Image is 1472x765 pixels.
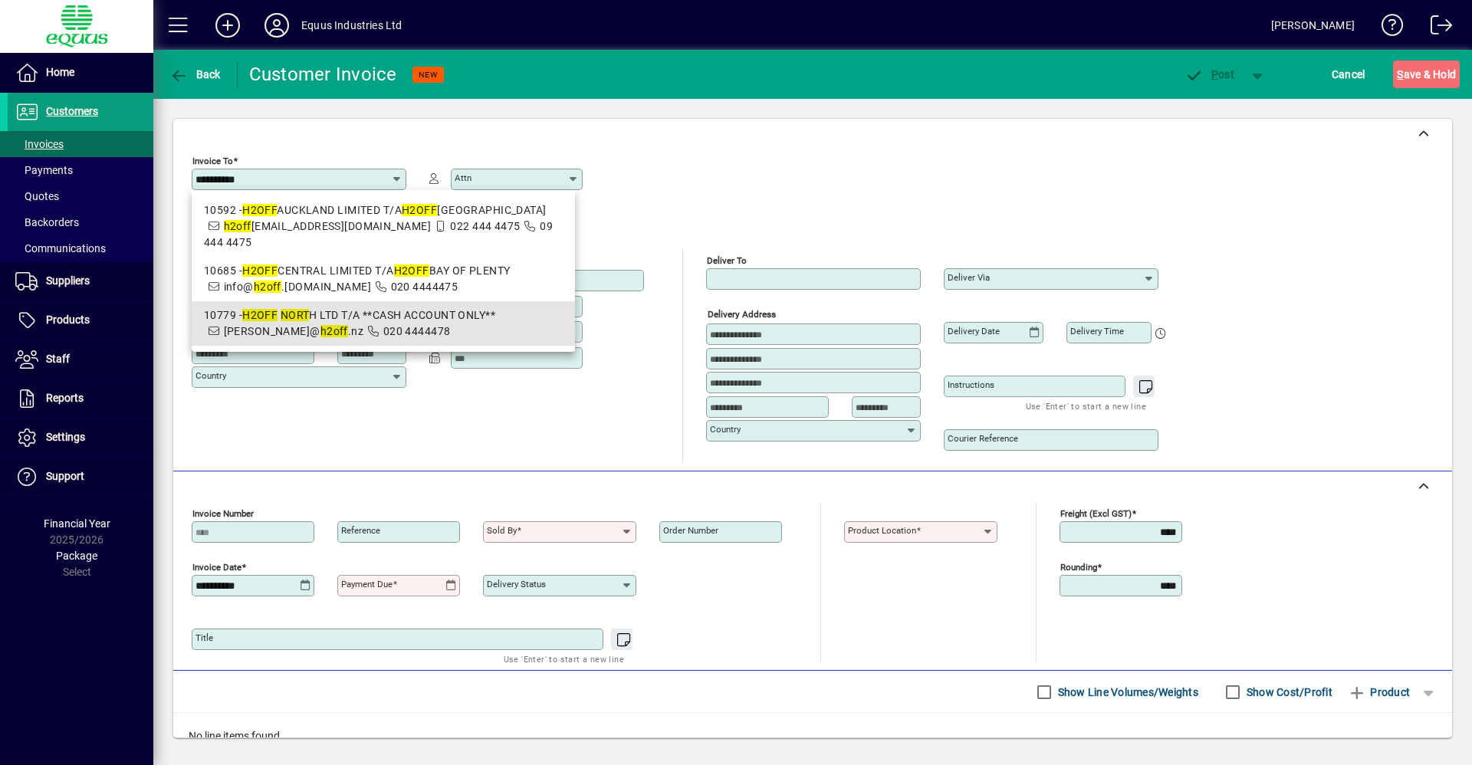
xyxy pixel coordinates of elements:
span: Cancel [1332,62,1365,87]
mat-option: 10592 - H2OFF AUCKLAND LIMITED T/A H2OFF AUCKLAND [192,196,575,257]
a: Support [8,458,153,496]
a: Payments [8,157,153,183]
a: Backorders [8,209,153,235]
span: [PERSON_NAME]@ .nz [224,325,364,337]
button: Cancel [1328,61,1369,88]
span: Quotes [15,190,59,202]
mat-label: Country [195,370,226,381]
em: H2OFF [394,264,429,277]
div: [PERSON_NAME] [1271,13,1355,38]
span: Home [46,66,74,78]
mat-label: Invoice number [192,508,254,519]
mat-label: Reference [341,525,380,536]
a: Communications [8,235,153,261]
mat-hint: Use 'Enter' to start a new line [1026,397,1146,415]
em: H2OFF [242,264,278,277]
a: Suppliers [8,262,153,300]
em: h2off [254,281,281,293]
mat-option: 10779 - H2OFF NORTH LTD T/A **CASH ACCOUNT ONLY** [192,301,575,346]
span: Payments [15,164,73,176]
mat-label: Deliver To [707,255,747,266]
span: Financial Year [44,517,110,530]
em: h2off [224,220,251,232]
mat-label: Order number [663,525,718,536]
span: info@ .[DOMAIN_NAME] [224,281,372,293]
span: Backorders [15,216,79,228]
a: Knowledge Base [1370,3,1404,53]
span: S [1397,68,1403,80]
a: Logout [1419,3,1453,53]
a: Invoices [8,131,153,157]
a: Staff [8,340,153,379]
span: P [1211,68,1218,80]
a: Home [8,54,153,92]
div: 10685 - CENTRAL LIMITED T/A BAY OF PLENTY [204,263,563,279]
span: 022 444 4475 [450,220,520,232]
em: H2OFF [242,204,277,216]
em: h2off [320,325,348,337]
span: Staff [46,353,70,365]
span: Support [46,470,84,482]
mat-label: Delivery time [1070,326,1124,337]
span: Reports [46,392,84,404]
div: 10592 - AUCKLAND LIMITED T/A [GEOGRAPHIC_DATA] [204,202,563,218]
a: Reports [8,379,153,418]
button: Back [166,61,225,88]
a: Quotes [8,183,153,209]
mat-label: Invoice To [192,156,233,166]
span: Invoices [15,138,64,150]
span: Back [169,68,221,80]
button: Add [203,11,252,39]
span: NEW [419,70,438,80]
div: Customer Invoice [249,62,397,87]
a: Products [8,301,153,340]
button: Post [1177,61,1242,88]
app-page-header-button: Back [153,61,238,88]
span: 020 4444478 [383,325,451,337]
em: NORT [281,309,310,321]
div: 10779 - H LTD T/A **CASH ACCOUNT ONLY** [204,307,563,323]
span: Customers [46,105,98,117]
mat-label: Freight (excl GST) [1060,508,1132,519]
mat-label: Deliver via [948,272,990,283]
mat-label: Attn [455,172,472,183]
em: H2OFF [402,204,437,216]
span: ost [1184,68,1234,80]
div: Equus Industries Ltd [301,13,402,38]
mat-label: Invoice date [192,562,242,573]
span: ave & Hold [1397,62,1456,87]
mat-label: Courier Reference [948,433,1018,444]
span: Suppliers [46,274,90,287]
label: Show Line Volumes/Weights [1055,685,1198,700]
span: [EMAIL_ADDRESS][DOMAIN_NAME] [224,220,431,232]
mat-hint: Use 'Enter' to start a new line [504,650,624,668]
span: Settings [46,431,85,443]
mat-label: Sold by [487,525,517,536]
mat-label: Product location [848,525,916,536]
em: H2OFF [242,309,278,321]
button: Product [1340,678,1418,706]
span: Product [1348,680,1410,704]
div: No line items found [173,713,1452,760]
button: Save & Hold [1393,61,1460,88]
a: Settings [8,419,153,457]
mat-label: Payment due [341,579,393,589]
mat-label: Rounding [1060,562,1097,573]
span: Products [46,314,90,326]
label: Show Cost/Profit [1244,685,1332,700]
mat-label: Delivery status [487,579,546,589]
span: Communications [15,242,106,254]
mat-label: Delivery date [948,326,1000,337]
mat-option: 10685 - H2OFF CENTRAL LIMITED T/A H2OFF BAY OF PLENTY [192,257,575,301]
span: Package [56,550,97,562]
mat-label: Title [195,632,213,643]
button: Profile [252,11,301,39]
mat-label: Instructions [948,379,994,390]
mat-label: Country [710,424,741,435]
span: 020 4444475 [391,281,458,293]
